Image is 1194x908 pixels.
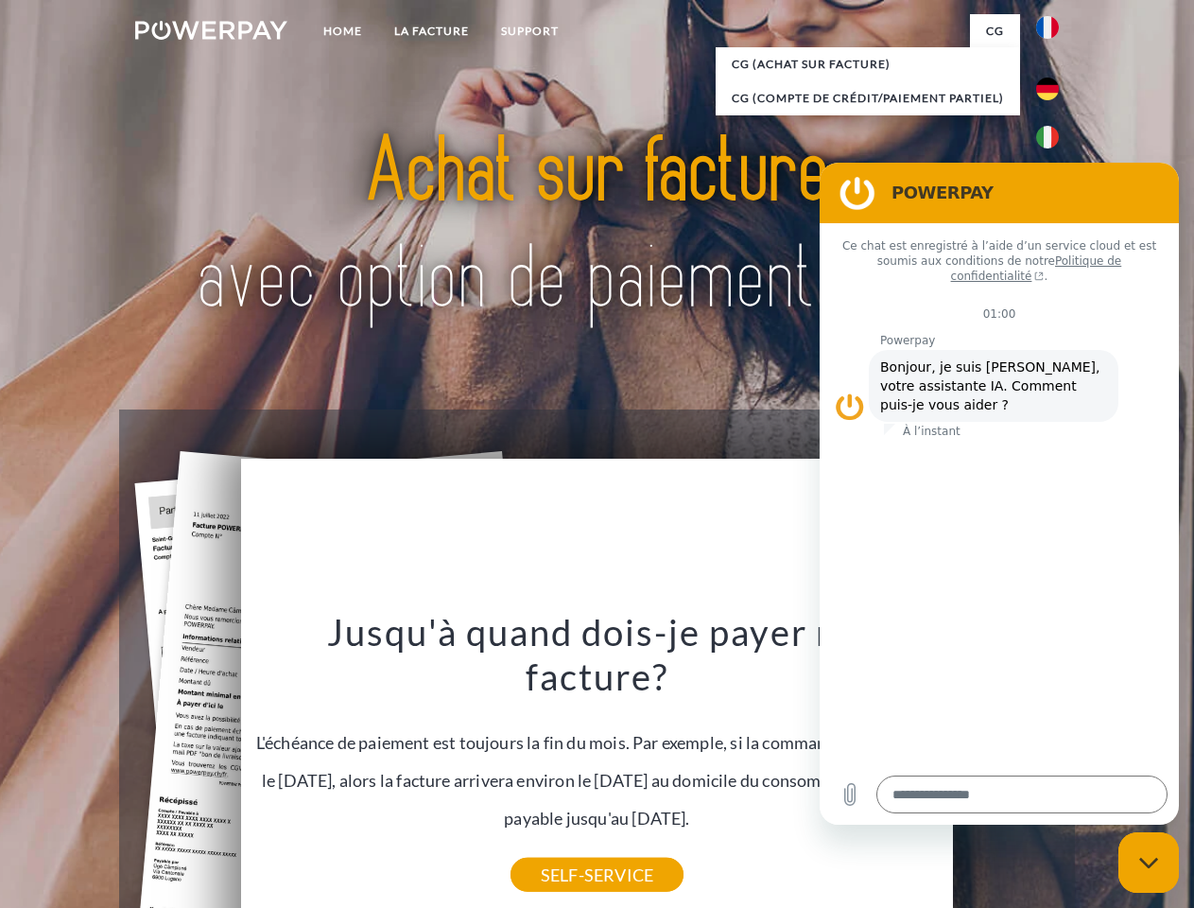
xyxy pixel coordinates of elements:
img: it [1036,126,1059,148]
a: SELF-SERVICE [510,858,684,892]
a: CG [970,14,1020,48]
img: fr [1036,16,1059,39]
a: LA FACTURE [378,14,485,48]
img: de [1036,78,1059,100]
img: logo-powerpay-white.svg [135,21,287,40]
div: L'échéance de paiement est toujours la fin du mois. Par exemple, si la commande a été passée le [... [252,609,943,875]
a: CG (achat sur facture) [716,47,1020,81]
iframe: Bouton de lancement de la fenêtre de messagerie, conversation en cours [1118,832,1179,893]
a: Home [307,14,378,48]
iframe: Fenêtre de messagerie [820,163,1179,825]
a: Support [485,14,575,48]
a: CG (Compte de crédit/paiement partiel) [716,81,1020,115]
img: title-powerpay_fr.svg [181,91,1013,362]
h3: Jusqu'à quand dois-je payer ma facture? [252,609,943,700]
